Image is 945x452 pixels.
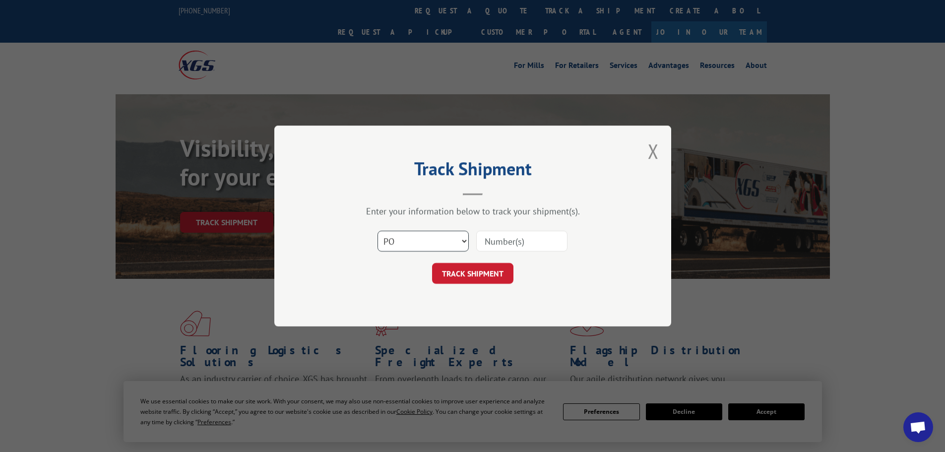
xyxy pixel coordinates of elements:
div: Open chat [903,412,933,442]
h2: Track Shipment [324,162,622,181]
button: Close modal [648,138,659,164]
button: TRACK SHIPMENT [432,263,513,284]
div: Enter your information below to track your shipment(s). [324,205,622,217]
input: Number(s) [476,231,567,252]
